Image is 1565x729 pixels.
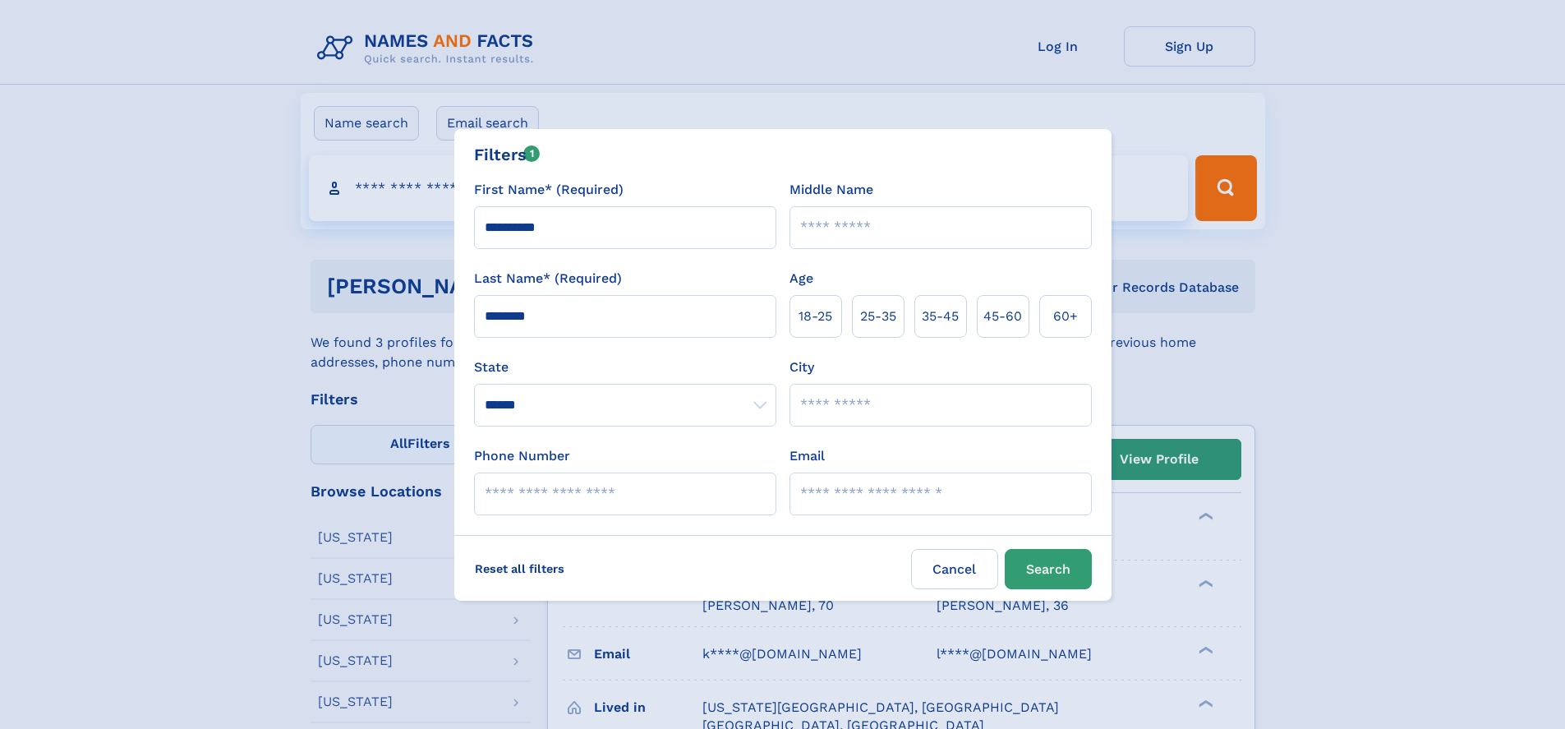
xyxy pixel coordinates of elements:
label: Reset all filters [464,549,575,588]
label: Middle Name [789,180,873,200]
label: Last Name* (Required) [474,269,622,288]
label: Phone Number [474,446,570,466]
span: 35‑45 [922,307,959,326]
button: Search [1005,549,1092,589]
label: City [789,358,814,377]
label: Cancel [911,549,998,589]
div: Filters [474,142,541,167]
span: 60+ [1053,307,1078,326]
label: Email [789,446,825,466]
label: State [474,358,776,377]
label: Age [789,269,813,288]
span: 45‑60 [983,307,1022,326]
label: First Name* (Required) [474,180,624,200]
span: 18‑25 [799,307,832,326]
span: 25‑35 [860,307,896,326]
